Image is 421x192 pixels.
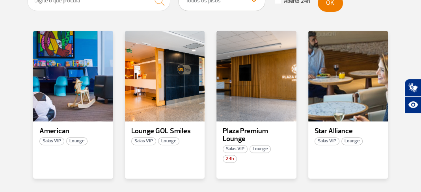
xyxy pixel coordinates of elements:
[223,127,290,143] p: Plaza Premium Lounge
[223,145,248,153] span: Salas VIP
[131,127,199,135] p: Lounge GOL Smiles
[131,137,156,145] span: Salas VIP
[158,137,179,145] span: Lounge
[341,137,363,145] span: Lounge
[223,155,237,163] span: 24h
[315,137,339,145] span: Salas VIP
[39,137,64,145] span: Salas VIP
[315,127,382,135] p: Star Alliance
[66,137,88,145] span: Lounge
[404,79,421,114] div: Plugin de acessibilidade da Hand Talk.
[39,127,107,135] p: American
[250,145,271,153] span: Lounge
[404,96,421,114] button: Abrir recursos assistivos.
[404,79,421,96] button: Abrir tradutor de língua de sinais.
